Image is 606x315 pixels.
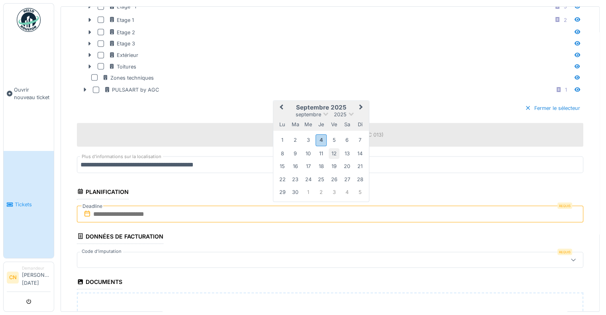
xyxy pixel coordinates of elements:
li: CN [7,272,19,284]
div: Choose vendredi 26 septembre 2025 [329,174,339,185]
div: mardi [290,119,301,130]
button: Next Month [355,102,368,114]
div: PULSAART by AGC [104,86,159,94]
div: Choose samedi 20 septembre 2025 [341,161,352,172]
div: Choose mardi 9 septembre 2025 [290,148,301,159]
div: dimanche [355,119,365,130]
li: [PERSON_NAME][DATE] [22,265,51,290]
div: mercredi [303,119,314,130]
img: Badge_color-CXgf-gQk.svg [17,8,41,32]
div: Demandeur [22,265,51,271]
div: Choose vendredi 19 septembre 2025 [329,161,339,172]
div: Zones techniques [102,74,154,82]
div: Choose mardi 23 septembre 2025 [290,174,301,185]
div: Choose mercredi 24 septembre 2025 [303,174,314,185]
div: 5 [564,3,567,10]
a: Ouvrir nouveau ticket [4,36,54,151]
div: Fermer le sélecteur [522,103,583,113]
div: 1 [565,86,567,94]
div: Choose mercredi 3 septembre 2025 [303,135,314,146]
a: Tickets [4,151,54,258]
span: 2025 [334,112,347,117]
div: Choose vendredi 5 septembre 2025 [329,135,339,146]
div: Données de facturation [77,231,163,244]
div: Requis [557,249,572,255]
div: Etage -1 [109,3,136,10]
div: Choose dimanche 7 septembre 2025 [355,135,365,146]
div: Choose jeudi 11 septembre 2025 [316,148,326,159]
div: Choose vendredi 12 septembre 2025 [329,148,339,159]
div: Choose mercredi 1 octobre 2025 [303,187,314,198]
div: Choose jeudi 2 octobre 2025 [316,187,326,198]
div: Choose mercredi 17 septembre 2025 [303,161,314,172]
div: 2 [564,16,567,24]
div: Extérieur [109,51,138,59]
div: Choose jeudi 18 septembre 2025 [316,161,326,172]
div: Etage 1 [109,16,134,24]
div: Choose jeudi 25 septembre 2025 [316,174,326,185]
div: Choose mardi 2 septembre 2025 [290,135,301,146]
div: Choose dimanche 5 octobre 2025 [355,187,365,198]
div: Choose lundi 22 septembre 2025 [277,174,288,185]
div: Choose mardi 30 septembre 2025 [290,187,301,198]
div: Choose vendredi 3 octobre 2025 [329,187,339,198]
div: Choose lundi 15 septembre 2025 [277,161,288,172]
label: Deadline [82,202,103,211]
span: Tickets [15,201,51,208]
div: jeudi [316,119,326,130]
div: Choose samedi 6 septembre 2025 [341,135,352,146]
div: Toitures [109,63,136,70]
div: Etage 2 [109,29,135,36]
div: Choose jeudi 4 septembre 2025 [316,135,326,146]
div: Choose samedi 27 septembre 2025 [341,174,352,185]
label: Code d'imputation [80,248,123,255]
div: Planification [77,186,129,200]
div: Requis [557,203,572,209]
div: Choose dimanche 21 septembre 2025 [355,161,365,172]
div: Choose mardi 16 septembre 2025 [290,161,301,172]
div: Choose lundi 1 septembre 2025 [277,135,288,146]
div: Choose samedi 13 septembre 2025 [341,148,352,159]
div: Choose lundi 29 septembre 2025 [277,187,288,198]
div: lundi [277,119,288,130]
div: Choose samedi 4 octobre 2025 [341,187,352,198]
label: Plus d'informations sur la localisation [80,153,163,160]
div: Etage 3 [109,40,135,47]
span: septembre [296,112,321,117]
span: Ouvrir nouveau ticket [14,86,51,101]
div: Month septembre, 2025 [276,133,366,199]
button: Previous Month [274,102,287,114]
div: Choose dimanche 14 septembre 2025 [355,148,365,159]
div: Choose dimanche 28 septembre 2025 [355,174,365,185]
div: Choose mercredi 10 septembre 2025 [303,148,314,159]
div: vendredi [329,119,339,130]
div: Documents [77,276,122,290]
a: CN Demandeur[PERSON_NAME][DATE] [7,265,51,292]
div: Choose lundi 8 septembre 2025 [277,148,288,159]
h2: septembre 2025 [273,104,369,111]
div: samedi [341,119,352,130]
